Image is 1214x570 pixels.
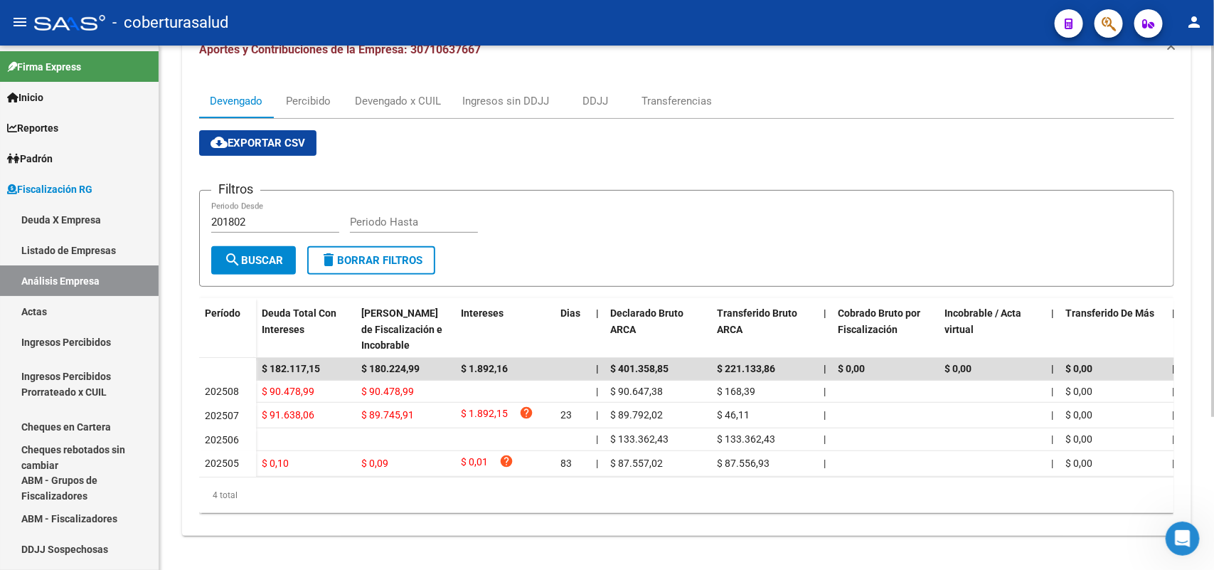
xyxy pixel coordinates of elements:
[461,363,508,374] span: $ 1.892,16
[7,59,81,75] span: Firma Express
[711,298,818,361] datatable-header-cell: Transferido Bruto ARCA
[944,363,971,374] span: $ 0,00
[199,477,1174,513] div: 4 total
[199,298,256,358] datatable-header-cell: Período
[1051,363,1054,374] span: |
[717,307,797,335] span: Transferido Bruto ARCA
[256,298,356,361] datatable-header-cell: Deuda Total Con Intereses
[361,386,414,397] span: $ 90.478,99
[361,458,388,469] span: $ 0,09
[361,307,442,352] span: [PERSON_NAME] de Fiscalización e Incobrable
[199,43,481,56] span: Aportes y Contribuciones de la Empresa: 30710637667
[1172,433,1174,445] span: |
[519,406,533,420] i: help
[1172,458,1174,469] span: |
[262,386,314,397] span: $ 90.478,99
[1045,298,1060,361] datatable-header-cell: |
[1166,298,1181,361] datatable-header-cell: |
[824,307,826,319] span: |
[824,363,826,374] span: |
[361,409,414,421] span: $ 89.745,91
[1051,409,1053,421] span: |
[717,386,755,397] span: $ 168,39
[199,130,316,156] button: Exportar CSV
[596,307,599,319] span: |
[355,93,441,109] div: Devengado x CUIL
[205,386,239,397] span: 202508
[1166,522,1200,556] iframe: Intercom live chat
[7,151,53,167] span: Padrón
[1172,409,1174,421] span: |
[1065,386,1092,397] span: $ 0,00
[262,458,289,469] span: $ 0,10
[610,307,683,335] span: Declarado Bruto ARCA
[1051,458,1053,469] span: |
[262,363,320,374] span: $ 182.117,15
[560,409,572,421] span: 23
[596,433,598,445] span: |
[461,307,504,319] span: Intereses
[462,93,549,109] div: Ingresos sin DDJJ
[356,298,455,361] datatable-header-cell: Deuda Bruta Neto de Fiscalización e Incobrable
[307,246,435,275] button: Borrar Filtros
[824,386,826,397] span: |
[939,298,1045,361] datatable-header-cell: Incobrable / Acta virtual
[610,363,669,374] span: $ 401.358,85
[1065,363,1092,374] span: $ 0,00
[112,7,228,38] span: - coberturasalud
[1051,307,1054,319] span: |
[320,251,337,268] mat-icon: delete
[838,307,920,335] span: Cobrado Bruto por Fiscalización
[1172,363,1175,374] span: |
[560,307,580,319] span: Dias
[1065,307,1154,319] span: Transferido De Más
[824,409,826,421] span: |
[610,409,663,421] span: $ 89.792,02
[210,93,262,109] div: Devengado
[824,433,826,445] span: |
[596,363,599,374] span: |
[1051,386,1053,397] span: |
[205,410,239,421] span: 202507
[641,93,712,109] div: Transferencias
[824,458,826,469] span: |
[7,181,92,197] span: Fiscalización RG
[590,298,605,361] datatable-header-cell: |
[1065,409,1092,421] span: $ 0,00
[211,137,305,149] span: Exportar CSV
[224,254,283,267] span: Buscar
[610,458,663,469] span: $ 87.557,02
[610,433,669,445] span: $ 133.362,43
[1060,298,1166,361] datatable-header-cell: Transferido De Más
[182,27,1191,73] mat-expansion-panel-header: Aportes y Contribuciones de la Empresa: 30710637667
[944,307,1021,335] span: Incobrable / Acta virtual
[832,298,939,361] datatable-header-cell: Cobrado Bruto por Fiscalización
[818,298,832,361] datatable-header-cell: |
[1172,307,1175,319] span: |
[455,298,555,361] datatable-header-cell: Intereses
[361,363,420,374] span: $ 180.224,99
[555,298,590,361] datatable-header-cell: Dias
[596,458,598,469] span: |
[262,409,314,421] span: $ 91.638,06
[596,409,598,421] span: |
[205,434,239,445] span: 202506
[596,386,598,397] span: |
[11,14,28,31] mat-icon: menu
[7,90,43,105] span: Inicio
[1065,458,1092,469] span: $ 0,00
[182,73,1191,536] div: Aportes y Contribuciones de la Empresa: 30710637667
[605,298,711,361] datatable-header-cell: Declarado Bruto ARCA
[1065,433,1092,445] span: $ 0,00
[211,179,260,199] h3: Filtros
[717,433,775,445] span: $ 133.362,43
[1172,386,1174,397] span: |
[211,134,228,151] mat-icon: cloud_download
[560,458,572,469] span: 83
[205,307,240,319] span: Período
[1051,433,1053,445] span: |
[717,458,770,469] span: $ 87.556,93
[582,93,608,109] div: DDJJ
[499,454,513,468] i: help
[320,254,422,267] span: Borrar Filtros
